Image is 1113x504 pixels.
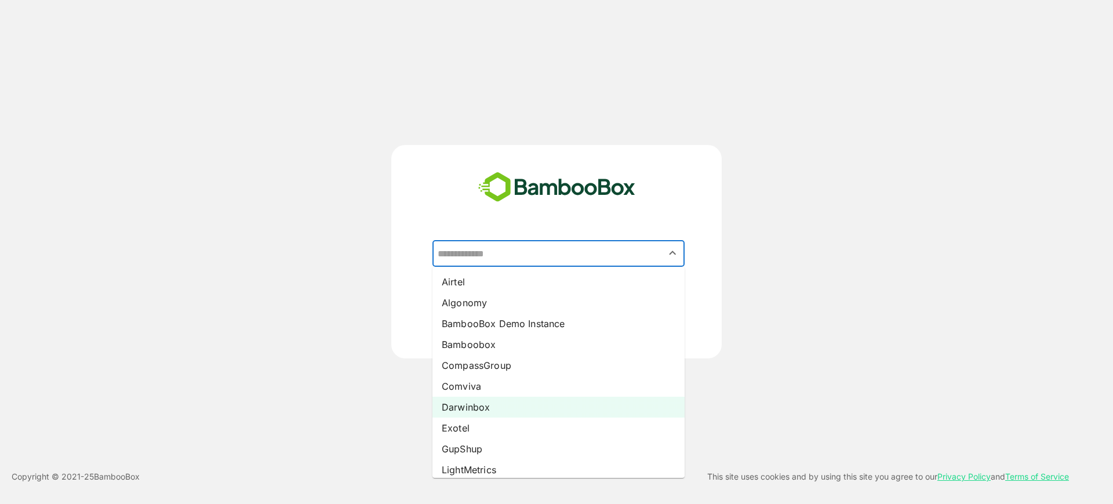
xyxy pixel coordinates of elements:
li: Airtel [432,271,685,292]
li: Darwinbox [432,397,685,418]
li: BambooBox Demo Instance [432,313,685,334]
li: LightMetrics [432,459,685,480]
p: Copyright © 2021- 25 BambooBox [12,470,140,484]
a: Terms of Service [1005,472,1069,481]
li: GupShup [432,438,685,459]
li: CompassGroup [432,355,685,376]
p: This site uses cookies and by using this site you agree to our and [707,470,1069,484]
li: Comviva [432,376,685,397]
li: Exotel [432,418,685,438]
a: Privacy Policy [937,472,991,481]
li: Bamboobox [432,334,685,355]
button: Close [665,245,681,261]
li: Algonomy [432,292,685,313]
img: bamboobox [472,168,642,206]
